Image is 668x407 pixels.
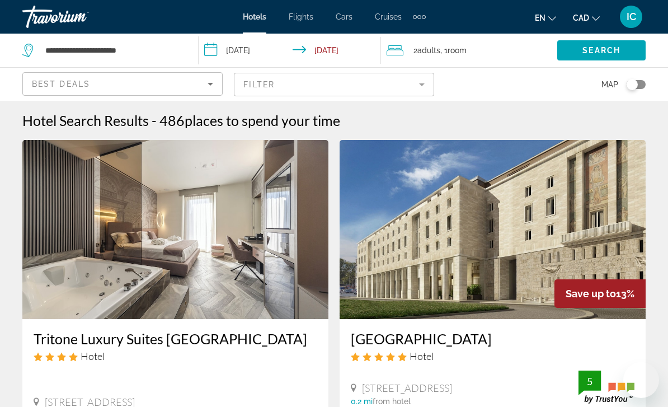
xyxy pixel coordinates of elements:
button: Extra navigation items [413,8,426,26]
mat-select: Sort by [32,77,213,91]
span: Room [448,46,467,55]
a: Flights [289,12,313,21]
span: 0.2 mi [351,397,373,406]
button: User Menu [617,5,646,29]
span: en [535,13,545,22]
span: Best Deals [32,79,90,88]
span: [STREET_ADDRESS] [362,382,452,394]
span: Hotel [81,350,105,362]
span: from hotel [373,397,411,406]
div: 5 [578,375,601,388]
div: 4 star Hotel [34,350,317,362]
span: Save up to [566,288,616,300]
a: [GEOGRAPHIC_DATA] [351,330,634,347]
span: IC [627,11,636,22]
button: Filter [234,72,434,97]
a: Hotels [243,12,266,21]
span: Adults [417,46,440,55]
a: Cruises [375,12,402,21]
a: Travorium [22,2,134,31]
button: Toggle map [618,79,646,90]
span: , 1 [440,43,467,58]
img: Hotel image [22,140,328,319]
span: 2 [413,43,440,58]
span: places to spend your time [185,112,340,129]
span: - [152,112,157,129]
button: Travelers: 2 adults, 0 children [381,34,557,67]
span: Hotel [410,350,434,362]
a: Cars [336,12,352,21]
span: Map [601,77,618,92]
a: Tritone Luxury Suites [GEOGRAPHIC_DATA] [34,330,317,347]
button: Change language [535,10,556,26]
button: Check-in date: Oct 4, 2025 Check-out date: Oct 7, 2025 [199,34,380,67]
div: 5 star Hotel [351,350,634,362]
span: Search [582,46,620,55]
h2: 486 [159,112,340,129]
button: Search [557,40,646,60]
button: Change currency [573,10,600,26]
div: 13% [554,279,646,308]
img: trustyou-badge.svg [578,371,634,404]
h1: Hotel Search Results [22,112,149,129]
iframe: Button to launch messaging window [623,362,659,398]
span: CAD [573,13,589,22]
img: Hotel image [340,140,646,319]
